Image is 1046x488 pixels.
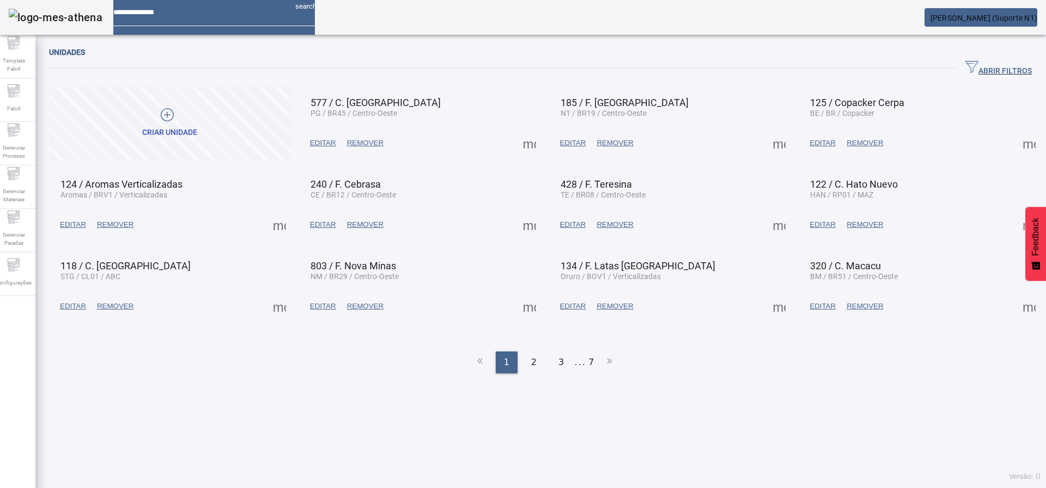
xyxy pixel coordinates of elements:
span: REMOVER [347,138,384,149]
span: Fabril [4,101,23,116]
button: Mais [769,215,789,234]
span: 118 / C. [GEOGRAPHIC_DATA] [60,260,191,271]
span: REMOVER [97,219,133,230]
button: ABRIR FILTROS [957,59,1041,78]
span: 124 / Aromas Verticalizadas [60,178,183,190]
span: EDITAR [560,219,586,230]
span: Unidades [49,48,85,57]
button: EDITAR [54,215,92,234]
button: REMOVER [591,133,638,153]
button: EDITAR [555,215,592,234]
span: 125 / Copacker Cerpa [810,97,904,108]
span: HAN / RP01 / MAZ [810,190,873,199]
span: 803 / F. Nova Minas [311,260,396,271]
span: EDITAR [310,219,336,230]
span: BM / BR51 / Centro-Oeste [810,272,898,281]
span: PG / BR45 / Centro-Oeste [311,109,397,118]
span: REMOVER [597,301,633,312]
span: N1 / BR19 / Centro-Oeste [561,109,647,118]
span: 577 / C. [GEOGRAPHIC_DATA] [311,97,441,108]
button: Mais [1019,133,1039,153]
span: NM / BR29 / Centro-Oeste [311,272,399,281]
span: TE / BR08 / Centro-Oeste [561,190,646,199]
button: REMOVER [92,296,139,316]
button: Criar unidade [49,87,291,160]
button: Mais [1019,296,1039,316]
button: REMOVER [342,296,389,316]
span: EDITAR [310,138,336,149]
span: Feedback [1031,218,1041,256]
button: Mais [769,296,789,316]
span: REMOVER [847,301,883,312]
span: STG / CL01 / ABC [60,272,120,281]
button: REMOVER [841,296,889,316]
span: 3 [558,356,564,369]
button: REMOVER [92,215,139,234]
span: REMOVER [597,219,633,230]
li: ... [575,351,586,373]
span: Aromas / BRV1 / Verticalizadas [60,190,167,199]
li: 7 [588,351,594,373]
button: REMOVER [591,215,638,234]
span: EDITAR [560,301,586,312]
span: BE / BR / Copacker [810,109,874,118]
span: Oruro / BOV1 / Verticalizadas [561,272,661,281]
button: EDITAR [804,296,841,316]
button: Mais [520,133,539,153]
span: REMOVER [97,301,133,312]
img: logo-mes-athena [9,9,102,26]
span: EDITAR [560,138,586,149]
span: REMOVER [347,301,384,312]
span: 122 / C. Hato Nuevo [810,178,898,190]
div: Criar unidade [142,127,197,138]
button: EDITAR [305,215,342,234]
button: Feedback - Mostrar pesquisa [1025,207,1046,281]
span: REMOVER [347,219,384,230]
button: REMOVER [342,215,389,234]
button: REMOVER [841,215,889,234]
button: EDITAR [804,133,841,153]
span: EDITAR [810,138,836,149]
button: Mais [270,296,289,316]
button: Mais [520,296,539,316]
button: REMOVER [841,133,889,153]
button: Mais [520,215,539,234]
span: 240 / F. Cebrasa [311,178,381,190]
button: Mais [769,133,789,153]
button: REMOVER [342,133,389,153]
span: 320 / C. Macacu [810,260,881,271]
button: EDITAR [555,133,592,153]
button: EDITAR [305,133,342,153]
span: Versão: () [1009,473,1041,480]
span: [PERSON_NAME] (Suporte N1) [931,14,1038,22]
span: EDITAR [810,219,836,230]
span: REMOVER [597,138,633,149]
span: EDITAR [60,301,86,312]
span: ABRIR FILTROS [965,60,1032,77]
button: EDITAR [555,296,592,316]
button: Mais [1019,215,1039,234]
span: 428 / F. Teresina [561,178,632,190]
button: EDITAR [804,215,841,234]
span: 185 / F. [GEOGRAPHIC_DATA] [561,97,689,108]
span: 134 / F. Latas [GEOGRAPHIC_DATA] [561,260,715,271]
button: EDITAR [54,296,92,316]
button: EDITAR [305,296,342,316]
span: EDITAR [810,301,836,312]
button: Mais [270,215,289,234]
span: CE / BR12 / Centro-Oeste [311,190,396,199]
span: REMOVER [847,219,883,230]
span: EDITAR [60,219,86,230]
span: 2 [531,356,537,369]
span: REMOVER [847,138,883,149]
span: EDITAR [310,301,336,312]
button: REMOVER [591,296,638,316]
